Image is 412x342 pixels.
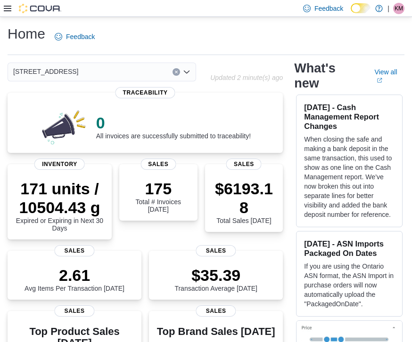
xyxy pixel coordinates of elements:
h3: [DATE] - ASN Imports Packaged On Dates [304,239,395,258]
span: Sales [140,159,176,170]
h1: Home [8,24,45,43]
input: Dark Mode [351,3,371,13]
span: Sales [196,245,236,256]
span: Inventory [34,159,85,170]
span: Feedback [314,4,343,13]
span: Dark Mode [351,13,351,14]
p: When closing the safe and making a bank deposit in the same transaction, this used to show as one... [304,135,395,219]
div: All invoices are successfully submitted to traceability! [96,113,251,140]
div: Kenneth Martin [393,3,404,14]
h3: [DATE] - Cash Management Report Changes [304,103,395,131]
p: 175 [127,179,190,198]
h3: Top Brand Sales [DATE] [157,326,275,337]
div: Total Sales [DATE] [213,179,276,224]
div: Avg Items Per Transaction [DATE] [25,266,124,292]
a: Feedback [51,27,99,46]
span: KM [395,3,403,14]
span: Sales [226,159,262,170]
a: View allExternal link [375,68,404,83]
h2: What's new [294,61,363,91]
p: | [387,3,389,14]
div: Transaction Average [DATE] [174,266,257,292]
img: 0 [40,108,89,145]
p: Updated 2 minute(s) ago [210,74,283,81]
span: [STREET_ADDRESS] [13,66,78,77]
svg: External link [377,78,382,83]
p: 0 [96,113,251,132]
div: Expired or Expiring in Next 30 Days [15,179,104,232]
img: Cova [19,4,61,13]
button: Clear input [173,68,180,76]
div: Total # Invoices [DATE] [127,179,190,213]
p: $35.39 [174,266,257,285]
span: Sales [196,305,236,317]
p: 171 units / 10504.43 g [15,179,104,217]
span: Sales [54,305,94,317]
p: If you are using the Ontario ASN format, the ASN Import in purchase orders will now automatically... [304,262,395,309]
p: $6193.18 [213,179,276,217]
span: Sales [54,245,94,256]
p: 2.61 [25,266,124,285]
button: Open list of options [183,68,190,76]
span: Traceability [115,87,175,98]
span: Feedback [66,32,95,41]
